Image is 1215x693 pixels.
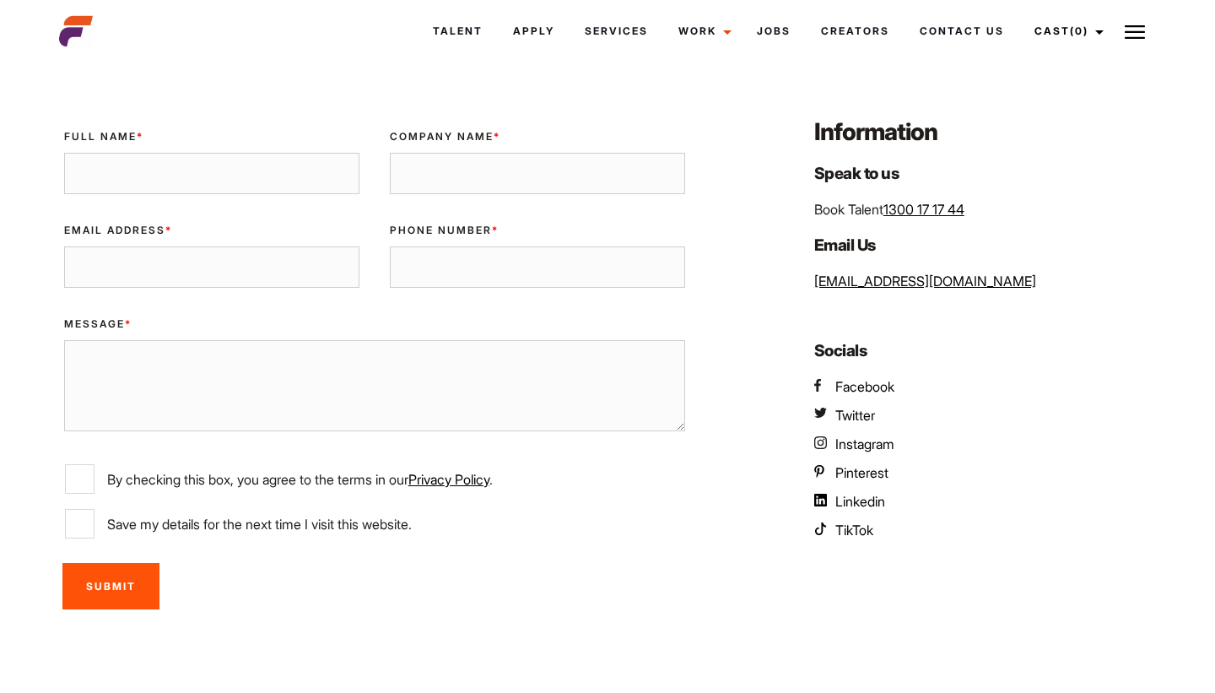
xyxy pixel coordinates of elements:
a: Privacy Policy [408,471,489,488]
a: Cast(0) [1019,8,1114,54]
a: Talent [418,8,498,54]
input: Save my details for the next time I visit this website. [65,509,94,539]
span: Pinterest [835,464,888,481]
a: Jobs [742,8,806,54]
span: Instagram [835,436,894,452]
img: cropped-aefm-brand-fav-22-square.png [59,14,93,48]
a: AEFM Pinterest [814,463,888,483]
a: AEFM TikTok [814,520,873,540]
label: By checking this box, you agree to the terms in our . [65,464,685,494]
a: AEFM Facebook [814,376,894,397]
span: (0) [1070,24,1088,37]
a: Contact Us [904,8,1019,54]
a: [EMAIL_ADDRESS][DOMAIN_NAME] [814,273,1036,290]
label: Email Address [64,223,359,238]
label: Company Name [390,129,685,144]
label: Full Name [64,129,359,144]
input: By checking this box, you agree to the terms in ourPrivacy Policy. [65,464,94,494]
a: Creators [806,8,904,54]
a: AEFM Linkedin [814,491,885,512]
p: Book Talent [814,199,1157,219]
h4: Speak to us [814,161,1157,186]
label: Phone Number [390,223,685,238]
a: Work [663,8,742,54]
span: Facebook [835,378,894,395]
label: Message [64,317,686,332]
span: Twitter [835,407,875,424]
h3: Information [814,116,1157,148]
h4: Email Us [814,233,1157,257]
a: AEFM Twitter [814,405,875,425]
span: Linkedin [835,493,885,510]
a: Apply [498,8,570,54]
input: Submit [62,563,159,609]
span: TikTok [835,522,873,539]
img: Burger icon [1125,22,1145,42]
a: AEFM Instagram [814,434,894,454]
a: Services [570,8,663,54]
label: Save my details for the next time I visit this website. [65,509,685,539]
h4: Socials [814,338,1157,363]
a: 1300 17 17 44 [883,201,964,218]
